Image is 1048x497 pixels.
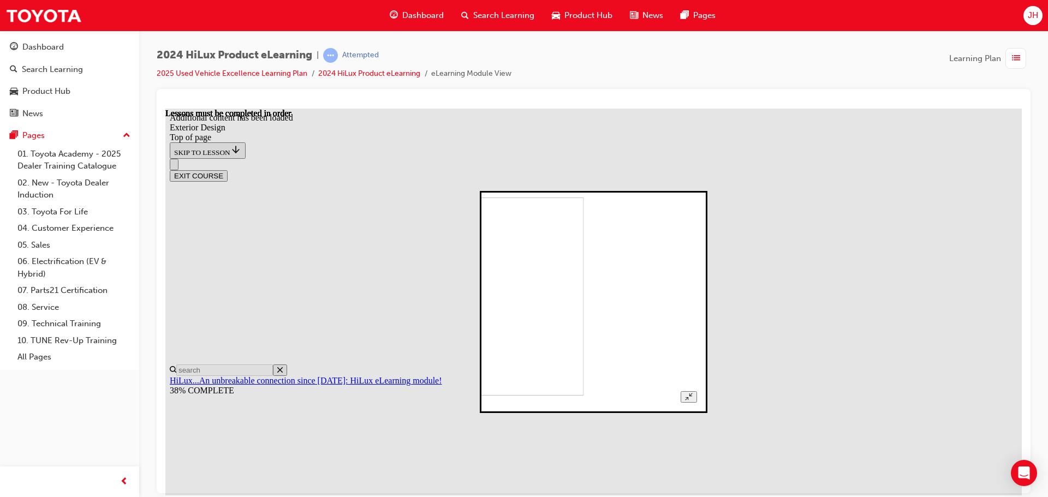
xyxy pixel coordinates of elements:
div: Attempted [342,50,379,61]
span: Product Hub [564,9,612,22]
span: news-icon [630,9,638,22]
a: 09. Technical Training [13,315,135,332]
a: Dashboard [4,37,135,57]
span: pages-icon [10,131,18,141]
span: guage-icon [390,9,398,22]
span: | [317,49,319,62]
img: Trak [5,3,82,28]
a: 08. Service [13,299,135,316]
a: 2024 HiLux Product eLearning [318,69,420,78]
a: car-iconProduct Hub [543,4,621,27]
button: DashboardSearch LearningProduct HubNews [4,35,135,125]
a: 05. Sales [13,237,135,254]
span: Learning Plan [949,52,1001,65]
div: Search Learning [22,63,83,76]
a: news-iconNews [621,4,672,27]
a: pages-iconPages [672,4,724,27]
a: guage-iconDashboard [381,4,452,27]
span: car-icon [10,87,18,97]
a: 06. Electrification (EV & Hybrid) [13,253,135,282]
div: Pages [22,129,45,142]
span: Dashboard [402,9,444,22]
a: 01. Toyota Academy - 2025 Dealer Training Catalogue [13,146,135,175]
a: All Pages [13,349,135,366]
span: learningRecordVerb_ATTEMPT-icon [323,48,338,63]
a: search-iconSearch Learning [452,4,543,27]
a: 2025 Used Vehicle Excellence Learning Plan [157,69,307,78]
span: 2024 HiLux Product eLearning [157,49,312,62]
span: Search Learning [473,9,534,22]
span: search-icon [10,65,17,75]
span: News [642,9,663,22]
div: News [22,107,43,120]
a: Search Learning [4,59,135,80]
span: prev-icon [120,475,128,489]
span: JH [1028,9,1038,22]
span: news-icon [10,109,18,119]
span: search-icon [461,9,469,22]
span: up-icon [123,129,130,143]
button: Unzoom image [515,283,531,294]
a: 02. New - Toyota Dealer Induction [13,175,135,203]
button: Pages [4,125,135,146]
a: News [4,104,135,124]
button: JH [1023,6,1043,25]
a: 03. Toyota For Life [13,203,135,220]
a: 07. Parts21 Certification [13,282,135,299]
li: eLearning Module View [431,68,511,80]
a: 10. TUNE Rev-Up Training [13,332,135,349]
a: 04. Customer Experience [13,220,135,237]
div: Open Intercom Messenger [1011,460,1037,486]
div: Dashboard [22,41,64,53]
span: guage-icon [10,43,18,52]
span: Pages [693,9,716,22]
span: list-icon [1012,52,1020,65]
span: pages-icon [681,9,689,22]
a: Product Hub [4,81,135,101]
button: Learning Plan [949,48,1031,69]
span: car-icon [552,9,560,22]
div: Product Hub [22,85,70,98]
